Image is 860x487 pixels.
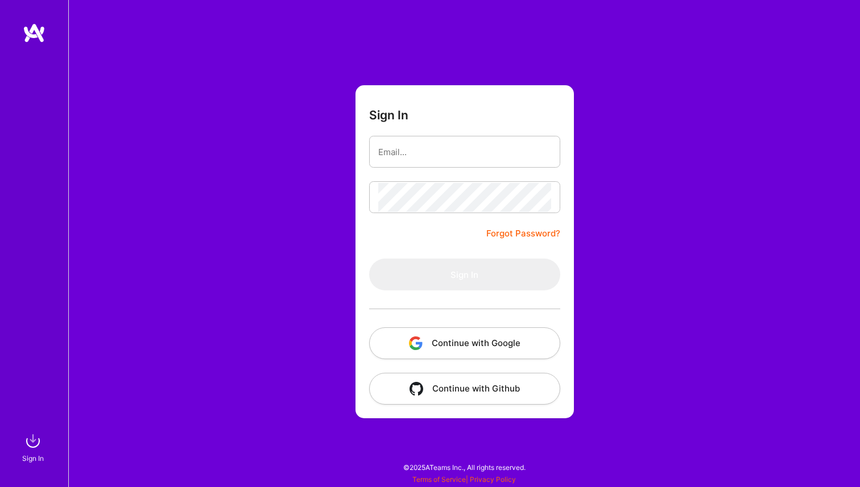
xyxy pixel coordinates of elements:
[369,327,560,359] button: Continue with Google
[22,452,44,464] div: Sign In
[369,259,560,290] button: Sign In
[470,475,516,484] a: Privacy Policy
[369,108,408,122] h3: Sign In
[369,373,560,405] button: Continue with Github
[68,453,860,481] div: © 2025 ATeams Inc., All rights reserved.
[412,475,466,484] a: Terms of Service
[23,23,46,43] img: logo
[412,475,516,484] span: |
[378,138,551,167] input: Email...
[409,336,423,350] img: icon
[410,382,423,396] img: icon
[22,430,44,452] img: sign in
[486,227,560,240] a: Forgot Password?
[24,430,44,464] a: sign inSign In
